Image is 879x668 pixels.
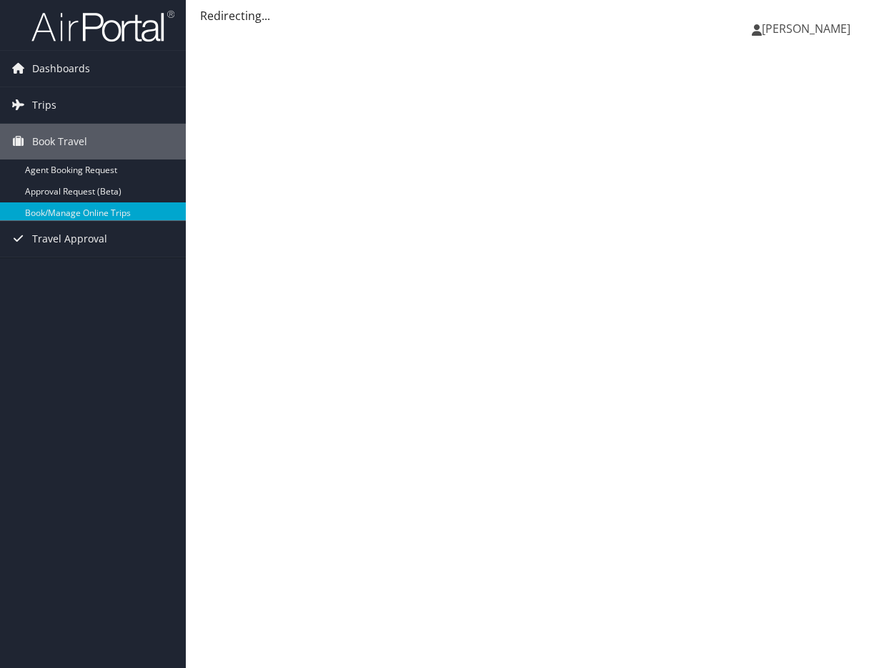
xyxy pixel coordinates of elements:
[32,221,107,257] span: Travel Approval
[32,51,90,87] span: Dashboards
[762,21,850,36] span: [PERSON_NAME]
[32,87,56,123] span: Trips
[31,9,174,43] img: airportal-logo.png
[32,124,87,159] span: Book Travel
[200,7,865,24] div: Redirecting...
[752,7,865,50] a: [PERSON_NAME]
